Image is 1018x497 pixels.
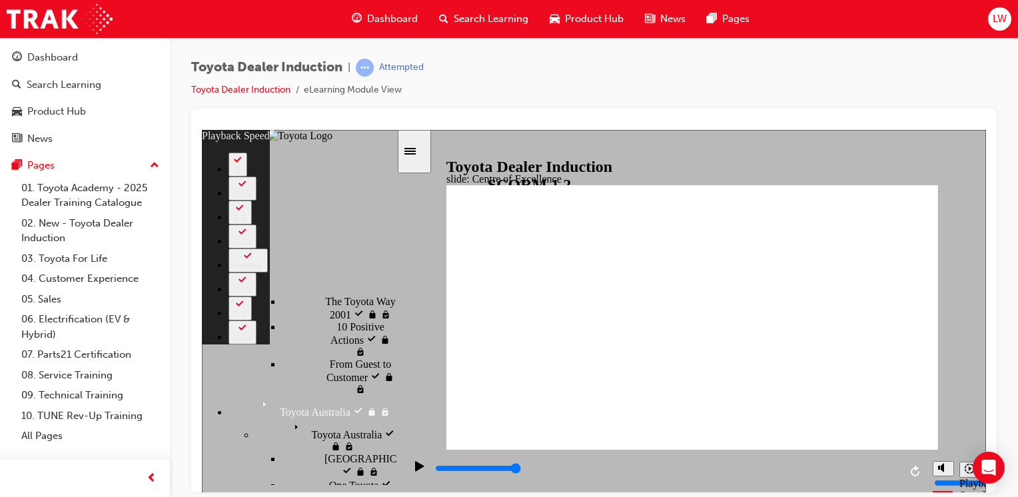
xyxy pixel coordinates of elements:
[16,309,165,344] a: 06. Electrification (EV & Hybrid)
[16,385,165,406] a: 09. Technical Training
[16,344,165,365] a: 07. Parts21 Certification
[150,157,159,175] span: up-icon
[12,160,22,172] span: pages-icon
[32,83,45,93] div: 1.5
[27,131,53,147] div: News
[988,7,1011,31] button: LW
[203,330,225,353] button: Play (Ctrl+Alt+P)
[142,311,153,322] span: visited, locked
[565,11,624,27] span: Product Hub
[32,59,49,69] div: 1.75
[352,11,362,27] span: guage-icon
[12,52,22,64] span: guage-icon
[645,11,655,27] span: news-icon
[16,426,165,446] a: All Pages
[165,276,178,288] span: locked
[732,348,818,358] input: volume
[32,107,49,117] div: 1.25
[16,289,165,310] a: 05. Sales
[27,167,50,191] button: 0.5
[178,276,189,288] span: visited, locked
[27,71,50,95] button: 1.5
[454,11,528,27] span: Search Learning
[32,179,45,189] div: 0.5
[183,299,193,310] span: visited
[203,320,724,363] div: playback controls
[707,11,717,27] span: pages-icon
[167,336,177,348] span: visited, locked
[27,158,55,173] div: Pages
[12,106,22,118] span: car-icon
[80,348,195,374] div: One Toyota
[704,332,724,352] button: Replay (Ctrl+Alt+R)
[7,4,113,34] img: Trak
[356,59,374,77] span: learningRecordVerb_ATTEMPT-icon
[80,323,195,348] div: Australia
[367,11,418,27] span: Dashboard
[27,77,101,93] div: Search Learning
[27,143,55,167] button: 0.75
[660,11,686,27] span: News
[32,131,61,141] div: Normal
[731,331,752,346] button: Mute (Ctrl+Alt+M)
[233,333,319,344] input: slide progress
[27,104,86,119] div: Product Hub
[32,155,49,165] div: 0.75
[12,79,21,91] span: search-icon
[191,60,342,75] span: Toyota Dealer Induction
[80,191,195,229] div: 10 Positive Actions
[27,95,55,119] button: 1.25
[153,336,167,348] span: locked
[16,406,165,426] a: 10. TUNE Rev-Up Training
[27,47,55,71] button: 1.75
[16,213,165,248] a: 02. New - Toyota Dealer Induction
[147,470,157,487] span: prev-icon
[129,311,142,322] span: locked
[724,320,777,363] div: misc controls
[634,5,696,33] a: news-iconNews
[5,73,165,97] a: Search Learning
[78,276,149,288] span: Toyota Australia
[27,23,45,47] button: 2
[758,332,778,348] button: Playback speed
[27,50,78,65] div: Dashboard
[539,5,634,33] a: car-iconProduct Hub
[5,99,165,124] a: Product Hub
[32,203,49,213] div: 0.25
[140,336,153,348] span: visited
[722,11,750,27] span: Pages
[973,452,1005,484] div: Open Intercom Messenger
[379,61,424,74] div: Attempted
[5,43,165,153] button: DashboardSearch LearningProduct HubNews
[428,5,539,33] a: search-iconSearch Learning
[32,35,40,45] div: 2
[550,11,560,27] span: car-icon
[16,268,165,289] a: 04. Customer Experience
[5,127,165,151] a: News
[341,5,428,33] a: guage-iconDashboard
[109,299,180,310] span: Toyota Australia
[80,229,195,266] div: From Guest to Customer
[5,153,165,178] button: Pages
[27,191,55,215] button: 0.25
[348,60,350,75] span: |
[191,84,290,95] a: Toyota Dealer Induction
[16,248,165,269] a: 03. Toyota For Life
[151,276,165,288] span: visited
[53,288,195,323] div: Toyota Australia
[696,5,760,33] a: pages-iconPages
[993,11,1007,27] span: LW
[80,166,195,191] div: The Toyota Way 2001
[5,45,165,70] a: Dashboard
[12,133,22,145] span: news-icon
[16,178,165,213] a: 01. Toyota Academy - 2025 Dealer Training Catalogue
[304,83,402,98] li: eLearning Module View
[27,266,195,288] div: Toyota Australia
[16,365,165,386] a: 08. Service Training
[27,119,66,143] button: Normal
[758,348,777,372] div: Playback Speed
[439,11,448,27] span: search-icon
